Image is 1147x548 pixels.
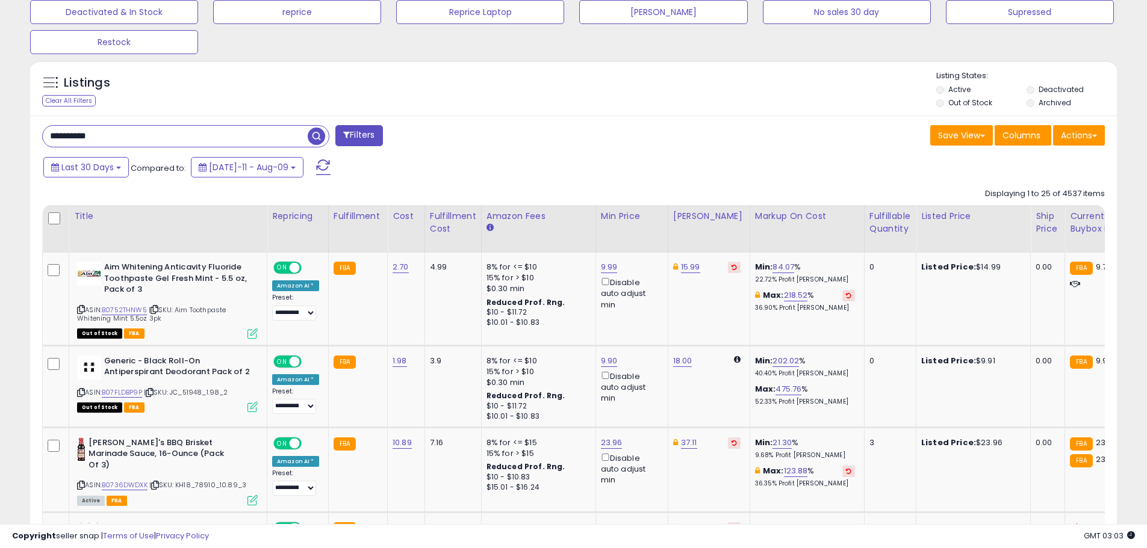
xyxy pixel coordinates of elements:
div: $0.30 min [486,283,586,294]
div: 7.16 [430,437,472,448]
small: FBA [334,437,356,451]
a: 10.89 [393,437,412,449]
div: Current Buybox Price [1070,210,1132,235]
div: Ship Price [1036,210,1060,235]
div: ASIN: [77,356,258,411]
a: 15.99 [681,261,700,273]
b: Min: [755,355,773,366]
div: 3 [869,437,907,448]
b: Listed Price: [921,437,976,448]
span: All listings currently available for purchase on Amazon [77,496,105,506]
span: OFF [300,438,319,448]
button: Columns [995,125,1051,146]
div: 0.00 [1036,356,1055,366]
div: Clear All Filters [42,95,96,106]
a: B0752THNW5 [102,305,147,315]
a: Terms of Use [103,530,154,541]
button: [DATE]-11 - Aug-09 [191,157,303,177]
span: | SKU: KH18_78910_10.89_3 [149,480,246,490]
small: FBA [1070,262,1092,275]
div: 8% for <= $10 [486,262,586,272]
div: Preset: [272,294,319,321]
div: 0.00 [1036,437,1055,448]
label: Active [948,84,971,94]
span: OFF [300,263,319,273]
small: FBA [334,356,356,369]
span: 23.96 [1096,454,1117,465]
div: 0 [869,356,907,366]
small: FBA [1070,437,1092,451]
span: 9.79 [1096,261,1112,272]
div: Fulfillable Quantity [869,210,911,235]
span: | SKU: JC_51948_1.98_2 [144,387,228,397]
span: [DATE]-11 - Aug-09 [209,161,288,173]
a: 9.90 [601,355,618,367]
div: Displaying 1 to 25 of 4537 items [985,188,1105,200]
span: ON [275,438,290,448]
a: 37.11 [681,437,697,449]
small: FBA [1070,356,1092,369]
label: Out of Stock [948,97,992,108]
span: Last 30 Days [61,161,114,173]
p: 22.72% Profit [PERSON_NAME] [755,276,855,284]
b: Max: [763,289,784,301]
b: Aim Whitening Anticavity Fluoride Toothpaste Gel Fresh Mint - 5.5 oz, Pack of 3 [104,262,250,298]
div: $9.91 [921,356,1021,366]
span: 23.96 [1096,437,1117,448]
button: Filters [335,125,382,146]
div: 0.00 [1036,262,1055,272]
p: Listing States: [936,70,1117,82]
span: Compared to: [131,162,186,174]
a: Privacy Policy [156,530,209,541]
a: 123.88 [784,465,808,477]
b: Max: [755,383,776,395]
small: FBA [334,262,356,275]
b: Max: [763,465,784,476]
div: $10.01 - $10.83 [486,318,586,328]
b: [PERSON_NAME]'s BBQ Brisket Marinade Sauce, 16-Ounce (Pack Of 3) [89,437,235,474]
div: $10 - $10.83 [486,472,586,482]
span: | SKU: Aim Toothpaste Whitening Mint 5.5oz 3pk [77,305,226,323]
b: Listed Price: [921,355,976,366]
button: Save View [930,125,993,146]
div: $10.01 - $10.83 [486,411,586,422]
span: FBA [124,328,145,339]
b: Reduced Prof. Rng. [486,461,565,472]
div: seller snap | | [12,531,209,542]
div: Preset: [272,387,319,414]
b: Min: [755,437,773,448]
span: OFF [300,356,319,366]
span: ON [275,263,290,273]
span: FBA [107,496,127,506]
b: Listed Price: [921,261,976,272]
span: 2025-09-9 03:03 GMT [1084,530,1135,541]
div: 15% for > $10 [486,366,586,377]
div: % [755,262,855,284]
img: 41PtC++MCfL._SL40_.jpg [77,262,101,286]
h5: Listings [64,75,110,91]
div: % [755,290,855,312]
div: % [755,466,855,488]
p: 36.35% Profit [PERSON_NAME] [755,479,855,488]
button: Restock [30,30,198,54]
div: Preset: [272,469,319,496]
div: Cost [393,210,420,223]
div: 15% for > $15 [486,448,586,459]
div: Amazon Fees [486,210,591,223]
a: 84.07 [772,261,794,273]
div: 8% for <= $15 [486,437,586,448]
div: 15% for > $10 [486,272,586,283]
div: Disable auto adjust min [601,276,659,310]
b: Reduced Prof. Rng. [486,390,565,401]
a: 202.02 [772,355,799,367]
div: Listed Price [921,210,1025,223]
span: Columns [1002,129,1040,141]
div: ASIN: [77,262,258,337]
a: 218.52 [784,289,808,301]
img: 41LRaK26u-L._SL40_.jpg [77,437,85,461]
a: B0736DWDXK [102,480,148,490]
div: Fulfillment Cost [430,210,476,235]
div: Disable auto adjust min [601,451,659,486]
div: Repricing [272,210,323,223]
div: Amazon AI * [272,374,319,385]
